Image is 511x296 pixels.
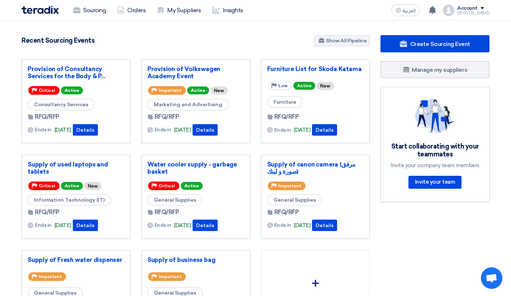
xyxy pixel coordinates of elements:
[174,221,191,230] span: [DATE]
[207,3,249,18] a: Insights
[274,113,299,121] span: RFQ/RFP
[55,126,71,134] span: [DATE]
[317,82,334,90] div: New
[403,8,416,13] span: العربية
[112,3,151,18] a: Orders
[193,124,218,136] button: Details
[267,65,364,72] a: Furniture List for Skoda Katama
[73,220,98,231] button: Details
[55,221,71,230] span: [DATE]
[28,194,111,206] span: Information Technology (IT)
[391,5,420,16] button: العربية
[39,183,55,188] span: Critical
[28,256,124,263] a: Supply of Fresh water dispenser
[158,88,181,93] span: Important
[147,99,229,111] span: Marketing and Advertising
[389,142,481,159] div: Start collaborating with your teammates
[39,88,55,93] span: Critical
[481,267,502,289] a: Open chat
[61,182,83,190] span: Active
[181,182,203,190] span: Active
[147,161,244,175] a: Water cooler supply - garbage basket
[35,221,52,229] span: Ends in
[312,124,337,136] button: Details
[410,41,470,47] span: Create Sourcing Event
[274,126,291,134] span: Ends in
[147,194,203,206] span: General Supplies
[174,126,191,134] span: [DATE]
[155,126,171,133] span: Ends in
[158,274,181,279] span: Important
[274,221,291,229] span: Ends in
[312,220,337,231] button: Details
[278,183,301,188] span: Important
[28,99,95,111] span: Consultancy Services
[151,3,207,18] a: My Suppliers
[22,6,59,14] img: Teradix logo
[267,273,364,294] div: +
[274,208,299,217] span: RFQ/RFP
[187,86,209,94] span: Active
[73,124,98,136] button: Details
[35,113,60,121] span: RFQ/RFP
[28,161,124,175] a: Supply of used laptops and tablets
[278,83,288,88] span: Low
[28,65,124,80] a: Provision of Consultancy Services for the Body & P...
[267,161,364,175] a: Supply of canon camera (مرفق صورة و لينك)
[22,37,94,44] h4: Recent Sourcing Events
[267,96,303,108] span: Furniture
[267,194,322,206] span: General Supplies
[147,256,244,263] a: Supply of business bag
[155,113,179,121] span: RFQ/RFP
[35,126,52,133] span: Ends in
[294,221,311,230] span: [DATE]
[67,3,112,18] a: Sourcing
[457,11,489,15] div: [PERSON_NAME]
[389,162,481,169] div: Invite your company team members
[457,5,478,11] div: Account
[35,208,60,217] span: RFQ/RFP
[293,82,315,90] span: Active
[380,61,489,78] a: Manage my suppliers
[314,35,370,46] a: Show All Pipeline
[155,208,179,217] span: RFQ/RFP
[39,274,62,279] span: Important
[147,65,244,80] a: Provision of Volkswagen Academy Event
[84,182,101,190] div: New
[210,86,228,95] div: New
[443,5,454,16] img: profile_test.png
[408,176,462,189] a: Invite your team
[158,183,175,188] span: Critical
[61,86,83,94] span: Active
[415,99,455,134] img: invite_your_team.svg
[294,126,311,134] span: [DATE]
[193,220,218,231] button: Details
[155,221,171,229] span: Ends in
